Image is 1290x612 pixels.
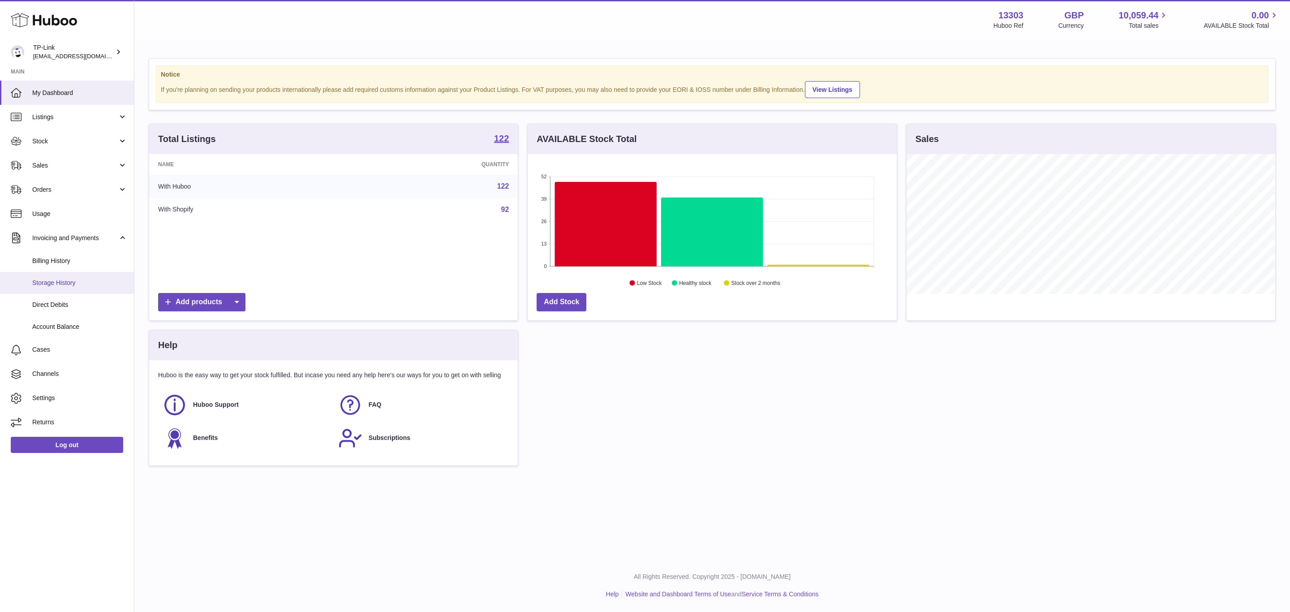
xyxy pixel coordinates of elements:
[679,280,712,286] text: Healthy stock
[193,434,218,442] span: Benefits
[916,133,939,145] h3: Sales
[32,301,127,309] span: Direct Debits
[542,219,547,224] text: 26
[193,401,239,409] span: Huboo Support
[32,418,127,427] span: Returns
[1204,9,1279,30] a: 0.00 AVAILABLE Stock Total
[163,426,329,450] a: Benefits
[1058,22,1084,30] div: Currency
[11,45,24,59] img: internalAdmin-13303@internal.huboo.com
[32,257,127,265] span: Billing History
[731,280,780,286] text: Stock over 2 months
[369,434,410,442] span: Subscriptions
[542,241,547,246] text: 13
[11,437,123,453] a: Log out
[497,182,509,190] a: 122
[158,371,509,379] p: Huboo is the easy way to get your stock fulfilled. But incase you need any help here's our ways f...
[537,293,586,311] a: Add Stock
[142,573,1283,581] p: All Rights Reserved. Copyright 2025 - [DOMAIN_NAME]
[32,394,127,402] span: Settings
[637,280,662,286] text: Low Stock
[33,43,114,60] div: TP-Link
[149,154,348,175] th: Name
[338,393,505,417] a: FAQ
[501,206,509,213] a: 92
[32,234,118,242] span: Invoicing and Payments
[625,590,731,598] a: Website and Dashboard Terms of Use
[32,185,118,194] span: Orders
[542,174,547,179] text: 52
[369,401,382,409] span: FAQ
[1129,22,1169,30] span: Total sales
[998,9,1023,22] strong: 13303
[32,161,118,170] span: Sales
[163,393,329,417] a: Huboo Support
[32,113,118,121] span: Listings
[494,134,509,145] a: 122
[158,339,177,351] h3: Help
[33,52,132,60] span: [EMAIL_ADDRESS][DOMAIN_NAME]
[1118,9,1158,22] span: 10,059.44
[158,133,216,145] h3: Total Listings
[32,137,118,146] span: Stock
[993,22,1023,30] div: Huboo Ref
[32,89,127,97] span: My Dashboard
[1064,9,1084,22] strong: GBP
[32,370,127,378] span: Channels
[158,293,245,311] a: Add products
[542,196,547,202] text: 39
[1204,22,1279,30] span: AVAILABLE Stock Total
[1118,9,1169,30] a: 10,059.44 Total sales
[32,323,127,331] span: Account Balance
[622,590,818,599] li: and
[32,279,127,287] span: Storage History
[544,263,547,269] text: 0
[32,345,127,354] span: Cases
[494,134,509,143] strong: 122
[742,590,819,598] a: Service Terms & Conditions
[161,70,1264,79] strong: Notice
[606,590,619,598] a: Help
[161,80,1264,98] div: If you're planning on sending your products internationally please add required customs informati...
[149,175,348,198] td: With Huboo
[805,81,860,98] a: View Listings
[149,198,348,221] td: With Shopify
[537,133,636,145] h3: AVAILABLE Stock Total
[348,154,518,175] th: Quantity
[1251,9,1269,22] span: 0.00
[32,210,127,218] span: Usage
[338,426,505,450] a: Subscriptions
